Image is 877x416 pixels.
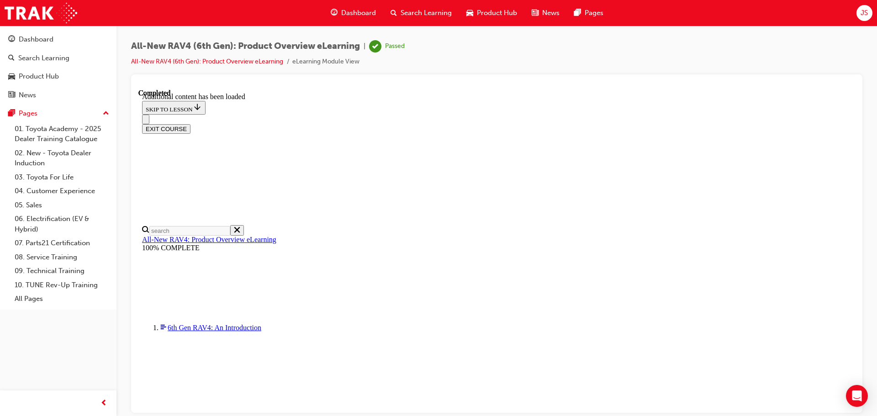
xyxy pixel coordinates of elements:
button: JS [856,5,872,21]
a: 05. Sales [11,198,113,212]
button: EXIT COURSE [4,35,52,45]
div: Additional content has been loaded [4,4,713,12]
span: JS [861,8,868,18]
span: Product Hub [477,8,517,18]
a: search-iconSearch Learning [383,4,459,22]
span: Search Learning [401,8,452,18]
span: up-icon [103,108,109,120]
div: Search Learning [18,53,69,63]
span: learningRecordVerb_PASS-icon [369,40,381,53]
div: 100% COMPLETE [4,155,713,163]
span: search-icon [8,54,15,63]
span: search-icon [391,7,397,19]
a: guage-iconDashboard [323,4,383,22]
span: News [542,8,560,18]
li: eLearning Module View [292,57,359,67]
a: pages-iconPages [567,4,611,22]
a: 06. Electrification (EV & Hybrid) [11,212,113,236]
a: 04. Customer Experience [11,184,113,198]
img: Trak [5,3,77,23]
div: Dashboard [19,34,53,45]
button: DashboardSearch LearningProduct HubNews [4,29,113,105]
span: news-icon [8,91,15,100]
a: 10. TUNE Rev-Up Training [11,278,113,292]
a: Product Hub [4,68,113,85]
a: 03. Toyota For Life [11,170,113,184]
a: news-iconNews [524,4,567,22]
span: All-New RAV4 (6th Gen): Product Overview eLearning [131,41,360,52]
a: All-New RAV4: Product Overview eLearning [4,147,138,154]
span: guage-icon [8,36,15,44]
span: pages-icon [574,7,581,19]
div: Open Intercom Messenger [846,385,868,407]
a: Search Learning [4,50,113,67]
button: Pages [4,105,113,122]
span: pages-icon [8,110,15,118]
span: news-icon [532,7,539,19]
span: guage-icon [331,7,338,19]
a: 07. Parts21 Certification [11,236,113,250]
a: News [4,87,113,104]
span: | [364,41,365,52]
div: Passed [385,42,405,51]
button: Close navigation menu [4,26,11,35]
div: Product Hub [19,71,59,82]
button: Close search menu [92,136,106,147]
a: Dashboard [4,31,113,48]
div: News [19,90,36,100]
a: 01. Toyota Academy - 2025 Dealer Training Catalogue [11,122,113,146]
span: car-icon [8,73,15,81]
input: Search [11,137,92,147]
a: 09. Technical Training [11,264,113,278]
button: SKIP TO LESSON [4,12,67,26]
a: car-iconProduct Hub [459,4,524,22]
a: All Pages [11,292,113,306]
span: SKIP TO LESSON [7,17,63,24]
span: car-icon [466,7,473,19]
a: 02. New - Toyota Dealer Induction [11,146,113,170]
span: Dashboard [341,8,376,18]
div: Pages [19,108,37,119]
span: Pages [585,8,603,18]
span: prev-icon [100,398,107,409]
a: 08. Service Training [11,250,113,264]
a: All-New RAV4 (6th Gen): Product Overview eLearning [131,58,283,65]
